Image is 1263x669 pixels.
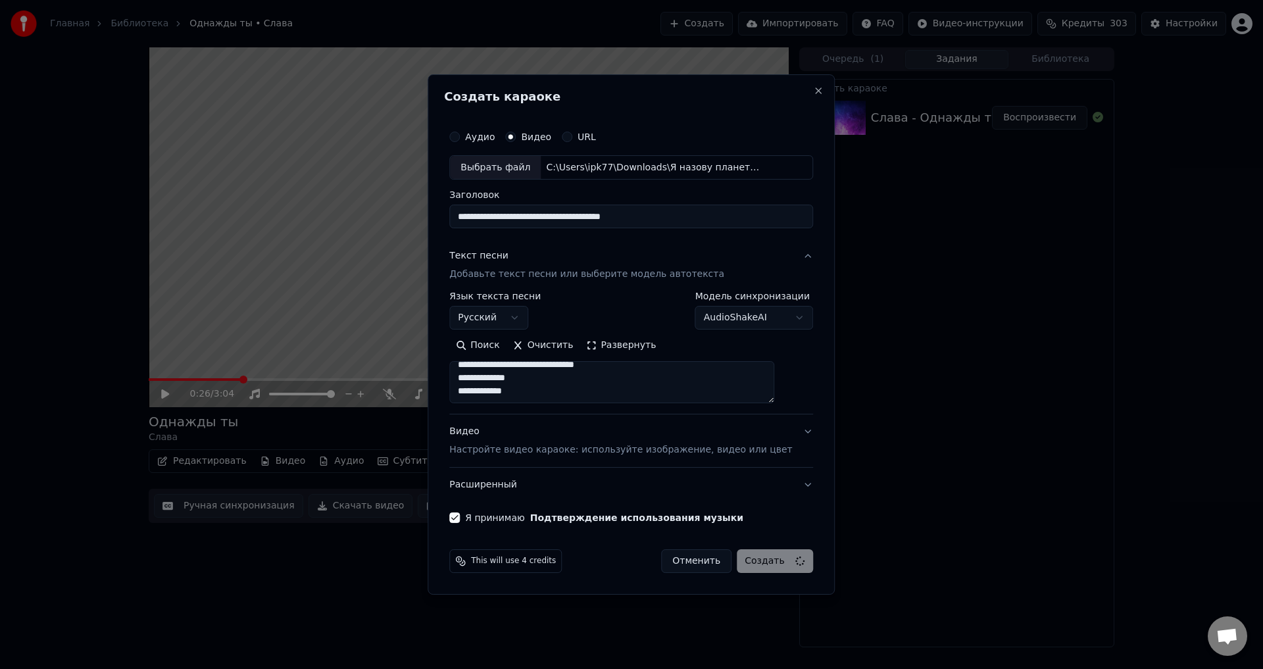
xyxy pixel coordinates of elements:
button: Развернуть [580,335,662,357]
button: Расширенный [449,468,813,502]
button: Поиск [449,335,506,357]
div: Выбрать файл [450,156,541,180]
div: C:\Users\ipk77\Downloads\Я назову планету именем твоим [PERSON_NAME] Ротару1.mp4 [541,161,764,174]
label: Я принимаю [465,513,743,522]
label: URL [578,132,596,141]
div: Текст песни [449,250,508,263]
button: Очистить [507,335,580,357]
button: Текст песниДобавьте текст песни или выберите модель автотекста [449,239,813,292]
button: Я принимаю [530,513,743,522]
label: Аудио [465,132,495,141]
span: This will use 4 credits [471,556,556,566]
p: Настройте видео караоке: используйте изображение, видео или цвет [449,443,792,457]
label: Видео [521,132,551,141]
label: Модель синхронизации [695,292,814,301]
div: Текст песниДобавьте текст песни или выберите модель автотекста [449,292,813,414]
div: Видео [449,426,792,457]
button: Отменить [661,549,731,573]
label: Заголовок [449,191,813,200]
p: Добавьте текст песни или выберите модель автотекста [449,268,724,282]
h2: Создать караоке [444,91,818,103]
label: Язык текста песни [449,292,541,301]
button: ВидеоНастройте видео караоке: используйте изображение, видео или цвет [449,415,813,468]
